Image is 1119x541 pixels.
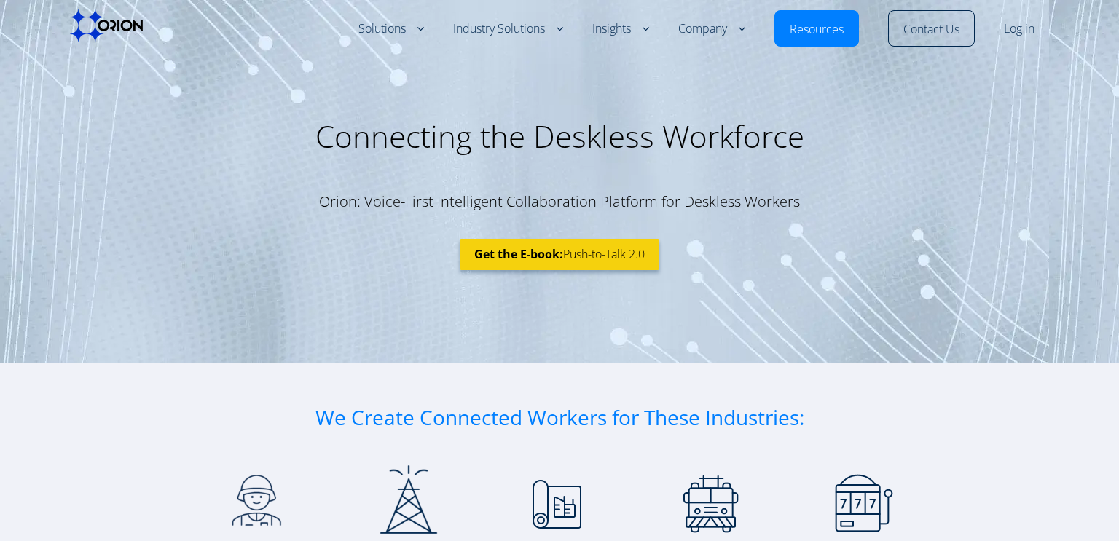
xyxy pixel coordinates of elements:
[460,239,659,270] a: Get the E-book:Push-to-Talk 2.0
[358,20,424,38] a: Solutions
[7,194,1112,209] h6: Orion: Voice-First Intelligent Collaboration Platform for Deskless Workers
[7,117,1112,155] h1: Connecting the Deskless Workforce
[474,246,563,262] b: Get the E-book:
[1046,471,1119,541] iframe: Chat Widget
[305,407,814,427] h3: We Create Connected Workers for These Industries:
[1004,20,1034,38] a: Log in
[903,21,959,39] a: Contact Us
[790,21,844,39] a: Resources
[70,9,143,42] img: Orion labs Black logo
[592,20,649,38] a: Insights
[678,20,745,38] a: Company
[453,20,563,38] a: Industry Solutions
